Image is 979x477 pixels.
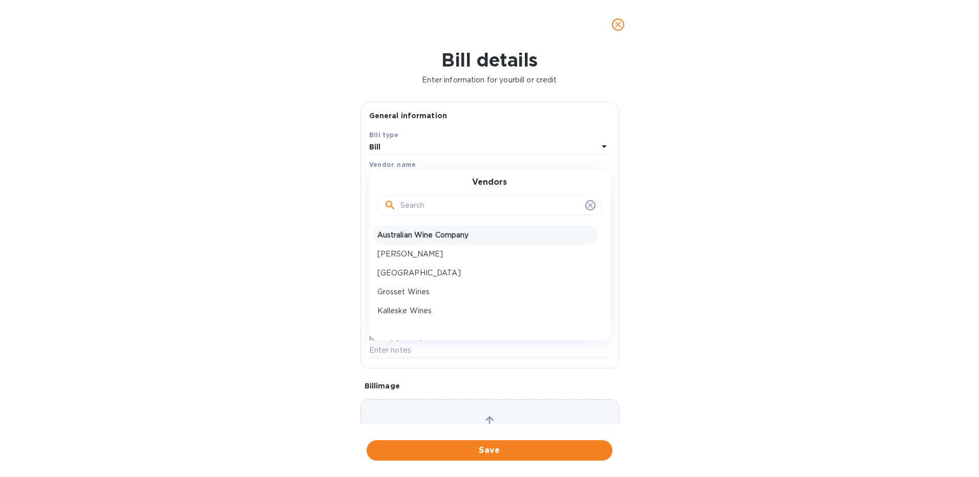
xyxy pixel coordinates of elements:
p: Kalleske Wines [377,306,594,316]
p: Australian Wine Company [377,230,594,241]
button: close [606,12,630,37]
h3: Vendors [472,178,507,187]
button: Save [367,440,612,461]
b: Bill [369,143,381,151]
b: Vendor name [369,161,416,168]
h1: Bill details [8,49,971,71]
label: Notes (optional) [369,335,423,341]
p: [GEOGRAPHIC_DATA] [377,268,594,278]
p: Grosset Wines [377,287,594,297]
p: Select vendor name [369,171,441,182]
b: General information [369,112,448,120]
span: Save [375,444,604,457]
p: [PERSON_NAME] [377,249,594,259]
p: Enter information for your bill or credit [8,75,971,85]
p: Bill image [365,381,615,391]
b: Bill type [369,131,399,139]
input: Enter notes [369,343,610,358]
input: Search [400,198,581,213]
